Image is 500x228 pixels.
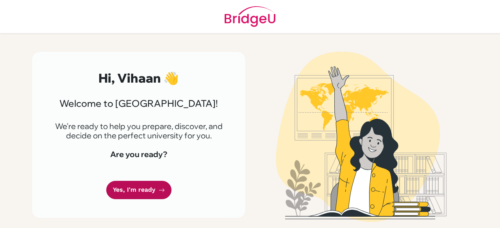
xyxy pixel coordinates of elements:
h4: Are you ready? [51,150,227,159]
h3: Welcome to [GEOGRAPHIC_DATA]! [51,98,227,109]
p: We're ready to help you prepare, discover, and decide on the perfect university for you. [51,122,227,140]
h2: Hi, Vihaan 👋 [51,71,227,85]
a: Yes, I'm ready [106,181,171,199]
